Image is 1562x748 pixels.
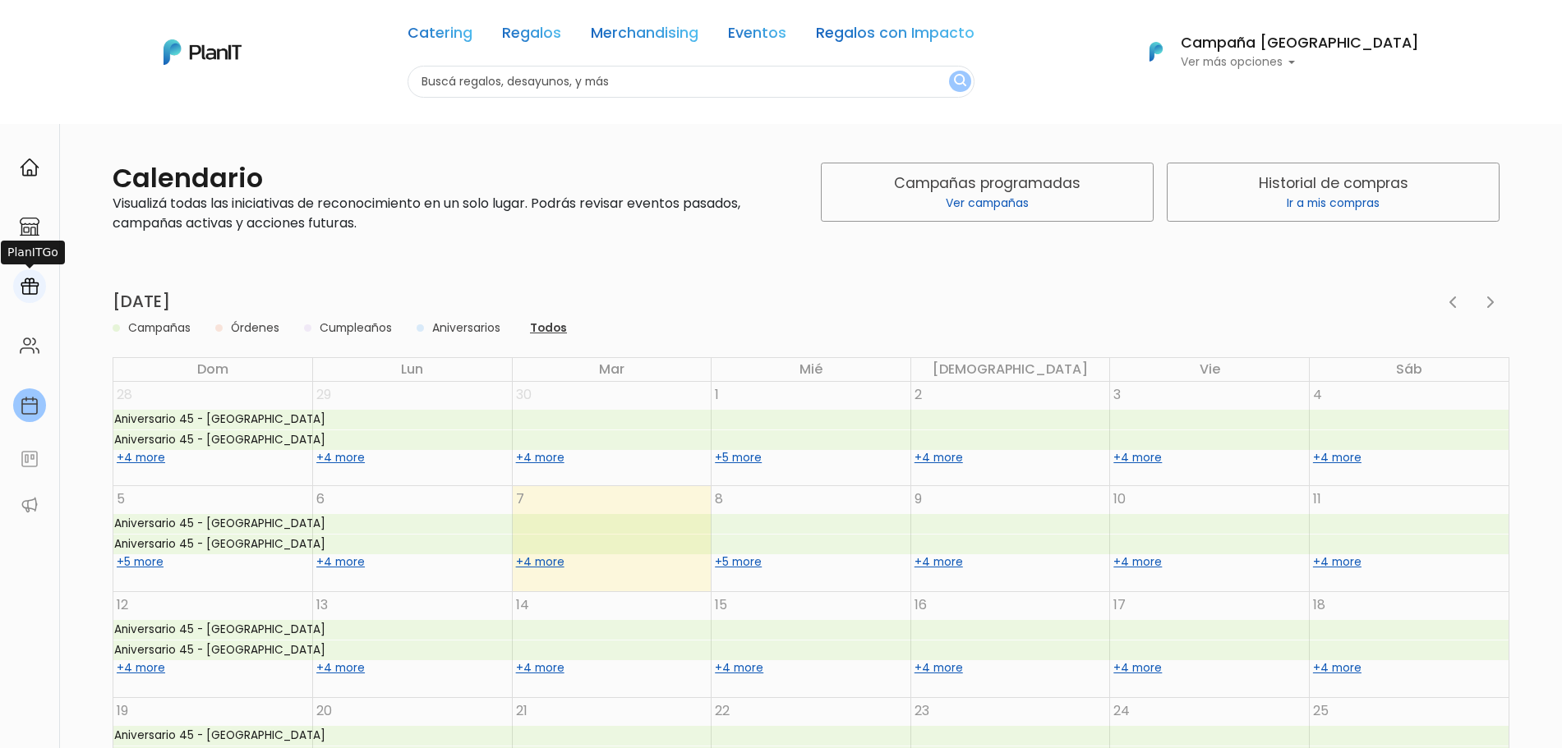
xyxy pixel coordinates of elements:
a: Show 4 more events [315,555,366,570]
img: home-e721727adea9d79c4d83392d1f703f7f8bce08238fde08b1acbfd93340b81755.svg [20,158,39,177]
a: Show 4 more events [1112,451,1163,466]
a: Show 5 more events [713,555,763,570]
a: 5 de octubre de 2025 [113,486,128,512]
button: Previous month [1433,286,1472,318]
a: 21 de octubre de 2025 [513,698,531,724]
a: 13 de octubre de 2025 [313,592,331,618]
a: Show 5 more events [115,555,165,570]
a: 12 de octubre de 2025 [113,592,131,618]
td: 9 de octubre de 2025 [910,486,1110,592]
button: Next month [1471,286,1509,318]
a: domingo [194,358,232,381]
a: Show 4 more events [315,661,366,676]
p: Ver más opciones [1181,57,1419,68]
a: 28 de septiembre de 2025 [113,382,136,408]
a: 6 de octubre de 2025 [313,486,328,512]
a: Show 5 more events [713,451,763,466]
a: 17 de octubre de 2025 [1110,592,1129,618]
a: 3 de octubre de 2025 [1110,382,1124,408]
img: campaigns-02234683943229c281be62815700db0a1741e53638e28bf9629b52c665b00959.svg [20,277,39,296]
a: Show 4 more events [713,661,765,676]
a: Merchandising [591,26,698,46]
a: 19 de octubre de 2025 [113,698,131,724]
a: 14 de octubre de 2025 [513,592,532,618]
div: Aniversario 45 - [GEOGRAPHIC_DATA] [113,727,326,745]
td: 28 de septiembre de 2025 [113,382,313,486]
img: marketplace-4ceaa7011d94191e9ded77b95e3339b90024bf715f7c57f8cf31f2d8c509eaba.svg [20,217,39,236]
a: 1 de octubre de 2025 [712,382,722,408]
a: Show 4 more events [514,555,566,570]
td: 5 de octubre de 2025 [113,486,313,592]
a: Aniversario 45 - [GEOGRAPHIC_DATA] [113,620,1509,640]
div: ¿Necesitás ayuda? [85,16,237,48]
a: Campañas programadas Ver campañas [821,163,1154,222]
a: 16 de octubre de 2025 [911,592,930,618]
div: Aniversario 45 - [GEOGRAPHIC_DATA] [113,641,326,659]
a: Show 4 more events [315,451,366,466]
a: 20 de octubre de 2025 [313,698,335,724]
a: 8 de octubre de 2025 [712,486,726,512]
a: Show 4 more events [514,661,566,676]
td: 1 de octubre de 2025 [712,382,911,486]
button: Órdenes [226,319,284,337]
a: Aniversario 45 - [GEOGRAPHIC_DATA] [113,726,1509,746]
a: 24 de octubre de 2025 [1110,698,1133,724]
td: 30 de septiembre de 2025 [512,382,712,486]
a: Aniversario 45 - [GEOGRAPHIC_DATA] [113,640,1509,660]
a: 29 de septiembre de 2025 [313,382,334,408]
td: 29 de septiembre de 2025 [313,382,513,486]
div: Aniversario 45 - [GEOGRAPHIC_DATA] [113,515,326,533]
td: 4 de octubre de 2025 [1309,382,1509,486]
button: Aniversarios [427,319,505,337]
a: 25 de octubre de 2025 [1310,698,1332,724]
a: Aniversario 45 - [GEOGRAPHIC_DATA] [113,410,1509,429]
a: 9 de octubre de 2025 [911,486,925,512]
a: Eventos [728,26,786,46]
button: PlanIt Logo Campaña [GEOGRAPHIC_DATA] Ver más opciones [1128,30,1419,73]
a: 23 de octubre de 2025 [911,698,933,724]
a: Show 4 more events [514,451,566,466]
td: 13 de octubre de 2025 [313,591,513,697]
p: Ir a mis compras [1177,195,1489,212]
td: 15 de octubre de 2025 [712,591,911,697]
button: Todos [525,319,572,337]
a: Show 4 more events [1311,555,1363,570]
a: Regalos [502,26,561,46]
a: lunes [398,358,426,381]
a: 30 de septiembre de 2025 [513,382,535,408]
h2: [DATE] [113,291,170,311]
td: 7 de octubre de 2025 [512,486,712,592]
td: 16 de octubre de 2025 [910,591,1110,697]
td: 17 de octubre de 2025 [1110,591,1310,697]
div: Aniversario 45 - [GEOGRAPHIC_DATA] [113,535,326,553]
img: PlanIt Logo [1138,34,1174,70]
button: Cumpleaños [315,319,397,337]
td: 8 de octubre de 2025 [712,486,911,592]
img: PlanIt Logo [164,39,242,65]
img: people-662611757002400ad9ed0e3c099ab2801c6687ba6c219adb57efc949bc21e19d.svg [20,336,39,356]
a: viernes [1196,358,1223,381]
h2: Calendario [113,163,801,194]
a: Catering [408,26,472,46]
img: search_button-432b6d5273f82d61273b3651a40e1bd1b912527efae98b1b7a1b2c0702e16a8d.svg [954,74,966,89]
div: Aniversario 45 - [GEOGRAPHIC_DATA] [113,431,326,449]
a: miércoles [796,358,826,381]
img: feedback-78b5a0c8f98aac82b08bfc38622c3050aee476f2c9584af64705fc4e61158814.svg [20,449,39,469]
a: Aniversario 45 - [GEOGRAPHIC_DATA] [113,430,1509,450]
p: Ver campañas [832,195,1143,212]
a: Show 4 more events [1311,661,1363,676]
p: Campañas programadas [832,172,1143,194]
td: 10 de octubre de 2025 [1110,486,1310,592]
td: 2 de octubre de 2025 [910,382,1110,486]
div: Aniversario 45 - [GEOGRAPHIC_DATA] [113,621,326,639]
a: Show 4 more events [913,451,965,466]
td: 12 de octubre de 2025 [113,591,313,697]
a: jueves [929,358,1091,381]
a: Show 4 more events [1112,661,1163,676]
td: 11 de octubre de 2025 [1309,486,1509,592]
a: Show 4 more events [913,661,965,676]
a: Show 4 more events [1311,451,1363,466]
input: Buscá regalos, desayunos, y más [408,66,975,98]
td: 6 de octubre de 2025 [313,486,513,592]
img: partners-52edf745621dab592f3b2c58e3bca9d71375a7ef29c3b500c9f145b62cc070d4.svg [20,495,39,515]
